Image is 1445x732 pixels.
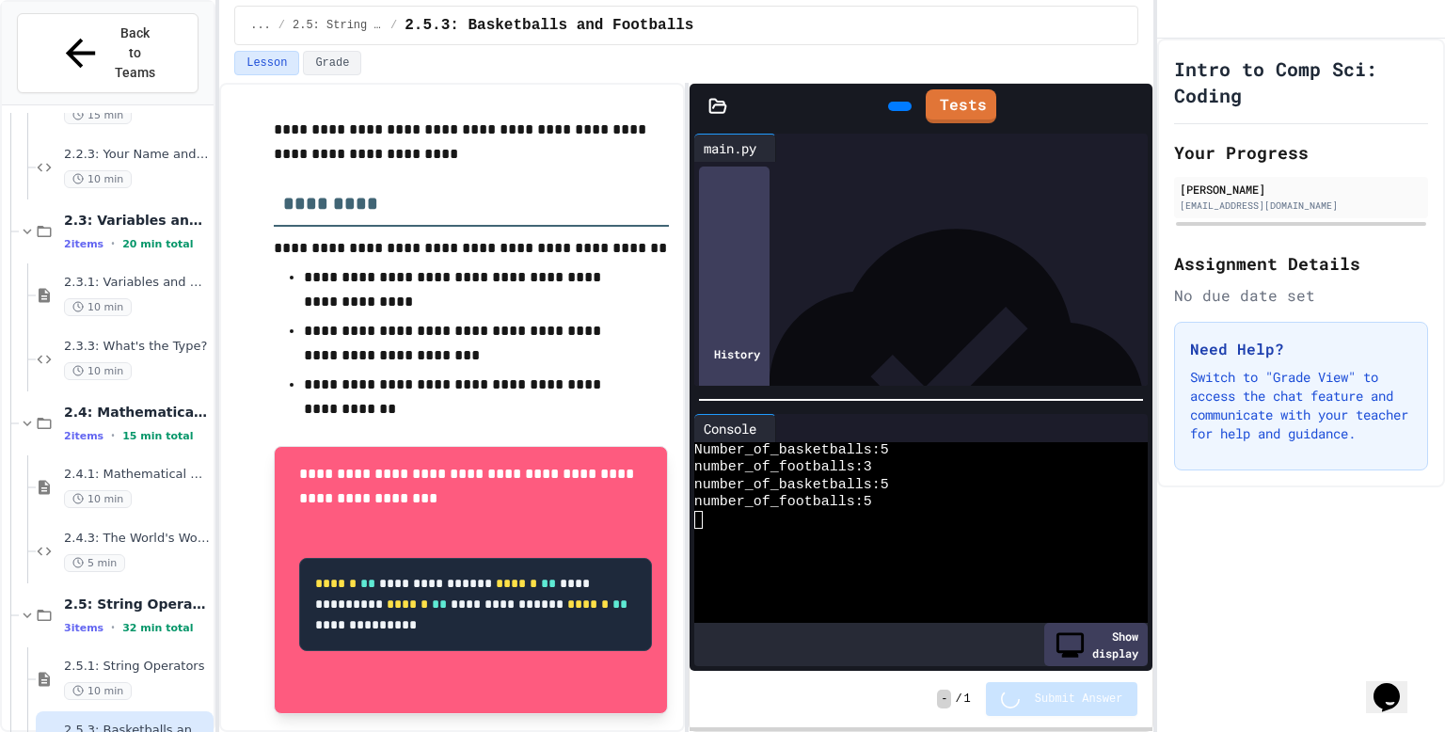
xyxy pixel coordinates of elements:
[1035,692,1123,707] span: Submit Answer
[64,339,210,355] span: 2.3.3: What's the Type?
[64,596,210,613] span: 2.5: String Operators
[64,298,132,316] span: 10 min
[1180,199,1422,213] div: [EMAIL_ADDRESS][DOMAIN_NAME]
[1044,623,1148,666] div: Show display
[694,419,766,438] div: Console
[278,18,285,33] span: /
[1174,56,1428,108] h1: Intro to Comp Sci: Coding
[937,690,951,708] span: -
[1174,139,1428,166] h2: Your Progress
[694,138,766,158] div: main.py
[964,692,971,707] span: 1
[694,459,872,476] span: number_of_footballs:3
[694,494,872,511] span: number_of_footballs:5
[64,147,210,163] span: 2.2.3: Your Name and Favorite Movie
[64,490,132,508] span: 10 min
[926,89,996,123] a: Tests
[293,18,383,33] span: 2.5: String Operators
[122,238,193,250] span: 20 min total
[111,620,115,635] span: •
[111,428,115,443] span: •
[303,51,361,75] button: Grade
[699,167,770,541] div: History
[1190,338,1412,360] h3: Need Help?
[694,477,889,494] span: number_of_basketballs:5
[64,170,132,188] span: 10 min
[64,212,210,229] span: 2.3: Variables and Data Types
[694,442,889,459] span: Number_of_basketballs:5
[250,18,271,33] span: ...
[111,236,115,251] span: •
[1180,181,1422,198] div: [PERSON_NAME]
[64,362,132,380] span: 10 min
[1174,250,1428,277] h2: Assignment Details
[64,659,210,675] span: 2.5.1: String Operators
[64,404,210,421] span: 2.4: Mathematical Operators
[390,18,397,33] span: /
[405,14,693,37] span: 2.5.3: Basketballs and Footballs
[64,531,210,547] span: 2.4.3: The World's Worst Farmer's Market
[64,622,103,634] span: 3 items
[1174,284,1428,307] div: No due date set
[122,430,193,442] span: 15 min total
[955,692,961,707] span: /
[234,51,299,75] button: Lesson
[64,106,132,124] span: 15 min
[64,238,103,250] span: 2 items
[64,467,210,483] span: 2.4.1: Mathematical Operators
[64,430,103,442] span: 2 items
[122,622,193,634] span: 32 min total
[114,24,158,83] span: Back to Teams
[64,554,125,572] span: 5 min
[1190,368,1412,443] p: Switch to "Grade View" to access the chat feature and communicate with your teacher for help and ...
[64,275,210,291] span: 2.3.1: Variables and Data Types
[1366,657,1426,713] iframe: chat widget
[64,682,132,700] span: 10 min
